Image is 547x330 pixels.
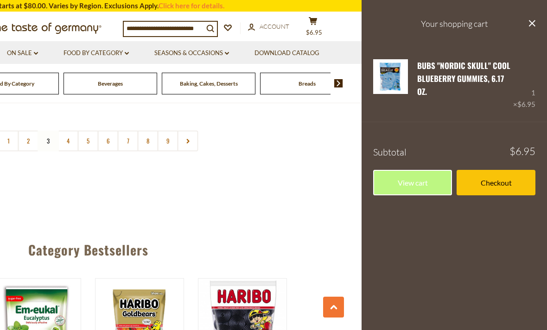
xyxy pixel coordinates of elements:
a: 2 [18,131,39,151]
a: Bubs "Nordic Skull" Cool Blueberry Gummies [373,59,408,111]
span: Account [260,23,289,30]
a: Checkout [457,170,535,195]
a: 6 [98,131,119,151]
span: $6.95 [509,146,535,156]
a: 9 [158,131,178,151]
button: $6.95 [299,17,327,40]
img: next arrow [334,79,343,87]
a: Beverages [98,80,123,87]
a: Click here for details. [159,1,224,10]
a: 7 [118,131,139,151]
a: 4 [58,131,79,151]
a: Baking, Cakes, Desserts [180,80,238,87]
a: Seasons & Occasions [154,48,229,58]
a: Download Catalog [254,48,319,58]
span: $6.95 [306,29,322,36]
a: Bubs "Nordic Skull" Cool Blueberry Gummies, 6.17 oz. [417,60,510,98]
div: 1 × [513,59,535,111]
a: 5 [78,131,99,151]
img: Bubs "Nordic Skull" Cool Blueberry Gummies [373,59,408,94]
a: On Sale [7,48,38,58]
span: $6.95 [517,100,535,108]
span: Subtotal [373,146,407,158]
a: 8 [138,131,159,151]
a: View cart [373,170,452,195]
a: Account [248,22,289,32]
a: Food By Category [64,48,129,58]
a: Breads [299,80,316,87]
